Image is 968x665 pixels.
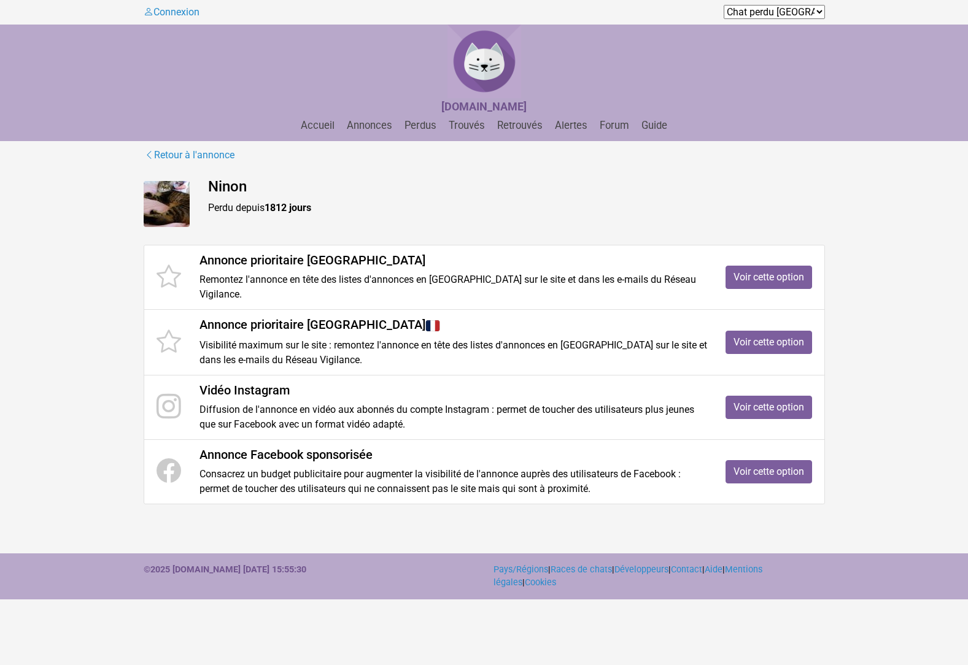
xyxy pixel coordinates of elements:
a: Alertes [550,120,592,131]
a: Voir cette option [726,266,812,289]
strong: [DOMAIN_NAME] [441,100,527,113]
h4: Ninon [208,178,825,196]
img: Chat Perdu France [447,25,521,98]
a: Accueil [296,120,339,131]
a: Forum [595,120,634,131]
img: France [425,318,440,333]
a: Perdus [400,120,441,131]
p: Remontez l'annonce en tête des listes d'annonces en [GEOGRAPHIC_DATA] sur le site et dans les e-m... [199,272,707,302]
a: Retrouvés [492,120,548,131]
p: Visibilité maximum sur le site : remontez l'annonce en tête des listes d'annonces en [GEOGRAPHIC_... [199,338,707,367]
a: Cookies [525,577,556,588]
p: Perdu depuis [208,201,825,215]
a: Annonces [342,120,397,131]
a: Voir cette option [726,331,812,354]
a: Développeurs [614,564,668,575]
a: Aide [705,564,722,575]
h4: Vidéo Instagram [199,383,707,398]
a: Races de chats [551,564,612,575]
h4: Annonce prioritaire [GEOGRAPHIC_DATA] [199,317,707,333]
strong: 1812 jours [265,202,311,213]
p: Consacrez un budget publicitaire pour augmenter la visibilité de l'annonce auprès des utilisateur... [199,467,707,496]
div: | | | | | | [484,563,834,590]
a: Voir cette option [726,396,812,419]
a: Guide [637,120,672,131]
p: Diffusion de l'annonce en vidéo aux abonnés du compte Instagram : permet de toucher des utilisate... [199,402,707,432]
a: Connexion [144,6,199,18]
a: [DOMAIN_NAME] [441,101,527,113]
h4: Annonce Facebook sponsorisée [199,447,707,462]
a: Pays/Régions [494,564,548,575]
a: Trouvés [444,120,490,131]
h4: Annonce prioritaire [GEOGRAPHIC_DATA] [199,253,707,267]
a: Contact [671,564,702,575]
a: Retour à l'annonce [144,147,235,163]
a: Voir cette option [726,460,812,483]
strong: ©2025 [DOMAIN_NAME] [DATE] 15:55:30 [144,564,306,575]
